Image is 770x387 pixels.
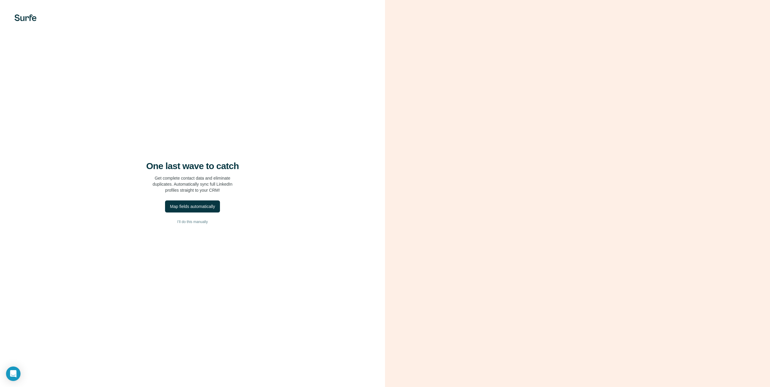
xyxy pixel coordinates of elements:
h4: One last wave to catch [146,161,239,171]
button: Map fields automatically [165,200,220,212]
p: Get complete contact data and eliminate duplicates. Automatically sync full LinkedIn profiles str... [153,175,233,193]
div: Open Intercom Messenger [6,367,21,381]
span: I’ll do this manually [177,219,208,225]
button: I’ll do this manually [12,217,373,226]
div: Map fields automatically [170,203,215,209]
img: Surfe's logo [14,14,37,21]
